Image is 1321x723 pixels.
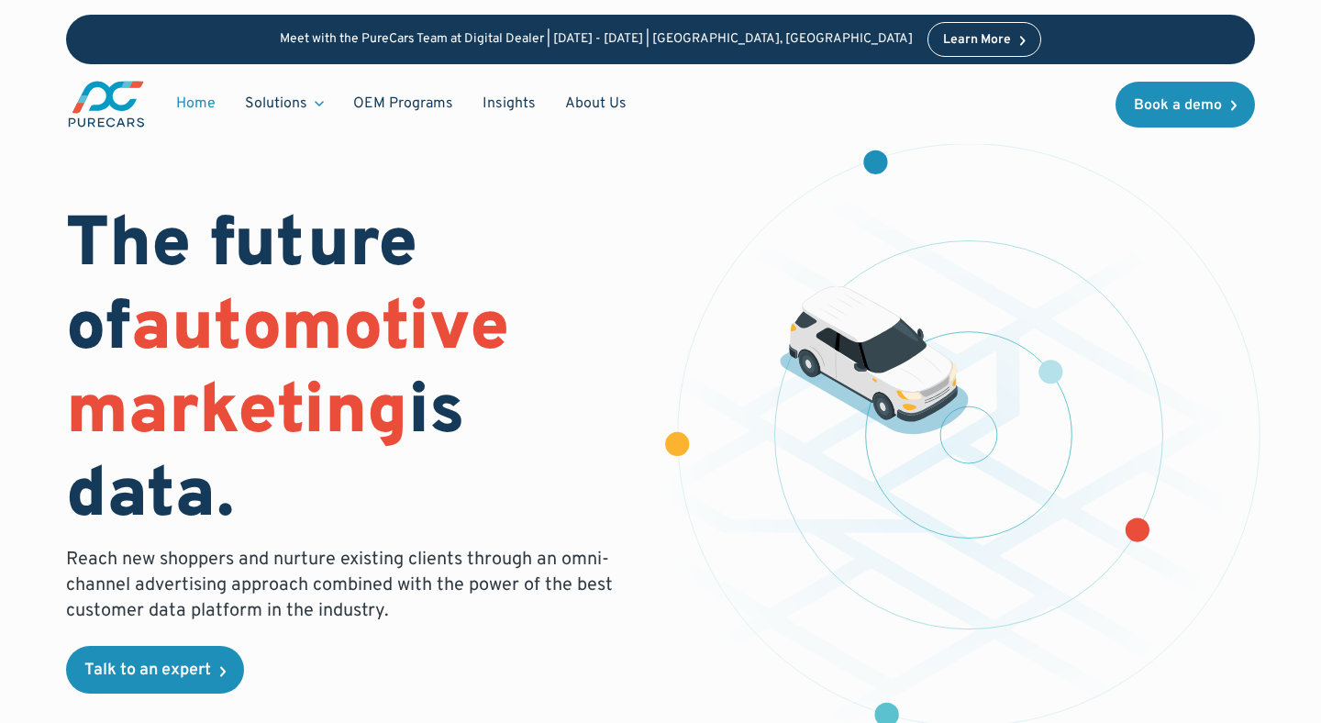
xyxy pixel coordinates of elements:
h1: The future of is data. [66,206,638,540]
div: Solutions [230,86,339,121]
img: purecars logo [66,79,147,129]
a: Book a demo [1116,82,1255,128]
a: Insights [468,86,550,121]
p: Reach new shoppers and nurture existing clients through an omni-channel advertising approach comb... [66,547,624,624]
div: Talk to an expert [84,662,211,679]
div: Learn More [943,34,1011,47]
span: automotive marketing [66,286,509,458]
a: OEM Programs [339,86,468,121]
a: Talk to an expert [66,646,244,694]
a: main [66,79,147,129]
a: About Us [550,86,641,121]
div: Solutions [245,94,307,114]
p: Meet with the PureCars Team at Digital Dealer | [DATE] - [DATE] | [GEOGRAPHIC_DATA], [GEOGRAPHIC_... [280,32,913,48]
img: illustration of a vehicle [780,285,969,435]
a: Home [161,86,230,121]
a: Learn More [927,22,1041,57]
div: Book a demo [1134,98,1222,113]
